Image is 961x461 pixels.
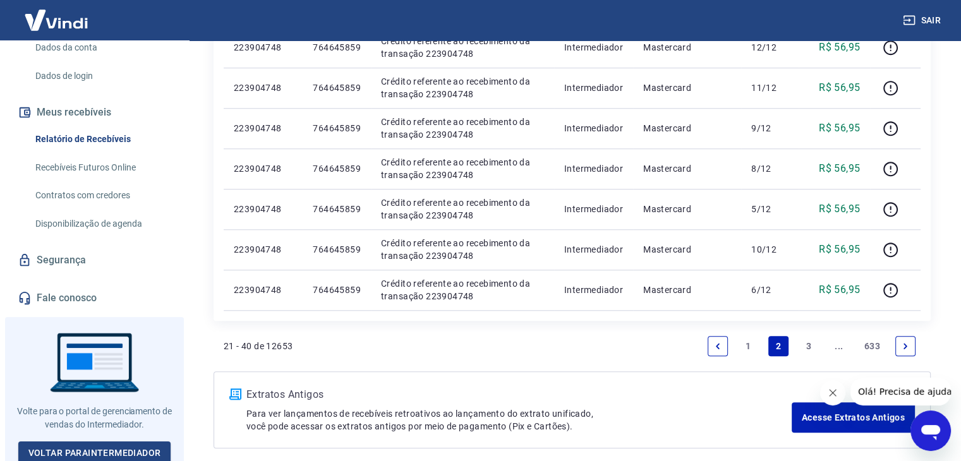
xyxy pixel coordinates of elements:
[234,162,293,175] p: 223904748
[564,122,623,135] p: Intermediador
[381,75,544,100] p: Crédito referente ao recebimento da transação 223904748
[381,277,544,302] p: Crédito referente ao recebimento da transação 223904748
[820,380,845,405] iframe: Fechar mensagem
[799,336,819,356] a: Page 3
[819,80,860,95] p: R$ 56,95
[224,340,293,352] p: 21 - 40 de 12653
[234,243,293,256] p: 223904748
[643,284,731,296] p: Mastercard
[313,41,361,54] p: 764645859
[313,81,361,94] p: 764645859
[910,410,951,451] iframe: Botão para abrir a janela de mensagens
[313,284,361,296] p: 764645859
[234,203,293,215] p: 223904748
[381,237,544,262] p: Crédito referente ao recebimento da transação 223904748
[313,203,361,215] p: 764645859
[30,126,174,152] a: Relatório de Recebíveis
[751,284,789,296] p: 6/12
[381,196,544,222] p: Crédito referente ao recebimento da transação 223904748
[234,81,293,94] p: 223904748
[564,81,623,94] p: Intermediador
[30,183,174,208] a: Contratos com credores
[8,9,106,19] span: Olá! Precisa de ajuda?
[381,116,544,141] p: Crédito referente ao recebimento da transação 223904748
[564,162,623,175] p: Intermediador
[751,122,789,135] p: 9/12
[819,242,860,257] p: R$ 56,95
[708,336,728,356] a: Previous page
[246,387,792,402] p: Extratos Antigos
[751,243,789,256] p: 10/12
[850,378,951,405] iframe: Mensagem da empresa
[15,246,174,274] a: Segurança
[246,407,792,433] p: Para ver lançamentos de recebíveis retroativos ao lançamento do extrato unificado, você pode aces...
[900,9,946,32] button: Sair
[895,336,916,356] a: Next page
[819,121,860,136] p: R$ 56,95
[564,203,623,215] p: Intermediador
[15,99,174,126] button: Meus recebíveis
[829,336,849,356] a: Jump forward
[234,122,293,135] p: 223904748
[564,284,623,296] p: Intermediador
[30,35,174,61] a: Dados da conta
[564,41,623,54] p: Intermediador
[819,40,860,55] p: R$ 56,95
[30,211,174,237] a: Disponibilização de agenda
[381,35,544,60] p: Crédito referente ao recebimento da transação 223904748
[381,156,544,181] p: Crédito referente ao recebimento da transação 223904748
[819,161,860,176] p: R$ 56,95
[643,81,731,94] p: Mastercard
[738,336,758,356] a: Page 1
[751,162,789,175] p: 8/12
[703,331,921,361] ul: Pagination
[15,284,174,312] a: Fale conosco
[234,41,293,54] p: 223904748
[859,336,885,356] a: Page 633
[643,122,731,135] p: Mastercard
[819,201,860,217] p: R$ 56,95
[751,203,789,215] p: 5/12
[313,122,361,135] p: 764645859
[15,1,97,39] img: Vindi
[819,282,860,297] p: R$ 56,95
[643,203,731,215] p: Mastercard
[643,41,731,54] p: Mastercard
[234,284,293,296] p: 223904748
[792,402,915,433] a: Acesse Extratos Antigos
[313,243,361,256] p: 764645859
[30,155,174,181] a: Recebíveis Futuros Online
[30,63,174,89] a: Dados de login
[229,388,241,400] img: ícone
[751,81,789,94] p: 11/12
[751,41,789,54] p: 12/12
[643,162,731,175] p: Mastercard
[768,336,789,356] a: Page 2 is your current page
[313,162,361,175] p: 764645859
[643,243,731,256] p: Mastercard
[564,243,623,256] p: Intermediador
